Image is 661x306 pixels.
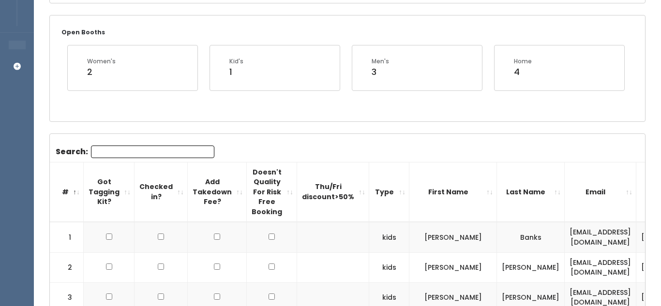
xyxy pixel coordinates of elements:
[372,57,389,66] div: Men's
[565,252,636,282] td: [EMAIL_ADDRESS][DOMAIN_NAME]
[135,162,188,222] th: Checked in?: activate to sort column ascending
[565,162,636,222] th: Email: activate to sort column ascending
[514,66,532,78] div: 4
[56,146,214,158] label: Search:
[297,162,369,222] th: Thu/Fri discount&gt;50%: activate to sort column ascending
[84,162,135,222] th: Got Tagging Kit?: activate to sort column ascending
[409,222,497,252] td: [PERSON_NAME]
[87,66,116,78] div: 2
[50,162,84,222] th: #: activate to sort column descending
[61,28,105,36] small: Open Booths
[50,252,84,282] td: 2
[50,222,84,252] td: 1
[497,162,565,222] th: Last Name: activate to sort column ascending
[369,222,409,252] td: kids
[229,66,243,78] div: 1
[91,146,214,158] input: Search:
[247,162,297,222] th: Doesn't Quality For Risk Free Booking : activate to sort column ascending
[497,252,565,282] td: [PERSON_NAME]
[409,252,497,282] td: [PERSON_NAME]
[565,222,636,252] td: [EMAIL_ADDRESS][DOMAIN_NAME]
[369,252,409,282] td: kids
[87,57,116,66] div: Women's
[514,57,532,66] div: Home
[188,162,247,222] th: Add Takedown Fee?: activate to sort column ascending
[372,66,389,78] div: 3
[497,222,565,252] td: Banks
[409,162,497,222] th: First Name: activate to sort column ascending
[229,57,243,66] div: Kid's
[369,162,409,222] th: Type: activate to sort column ascending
